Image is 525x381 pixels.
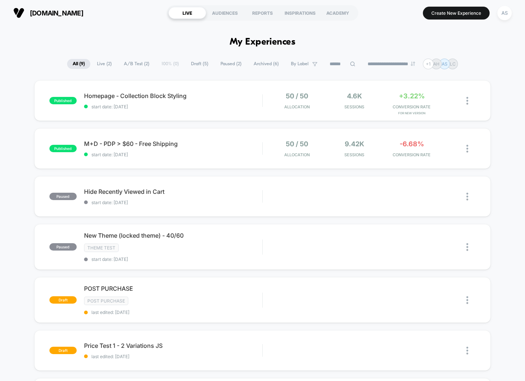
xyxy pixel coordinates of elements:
[291,61,309,67] span: By Label
[495,6,514,21] button: AS
[347,92,362,100] span: 4.6k
[385,152,439,157] span: CONVERSION RATE
[49,243,77,251] span: paused
[84,104,262,109] span: start date: [DATE]
[30,9,83,17] span: [DOMAIN_NAME]
[466,243,468,251] img: close
[84,256,262,262] span: start date: [DATE]
[84,354,262,359] span: last edited: [DATE]
[49,296,77,304] span: draft
[385,111,439,115] span: for New Version
[466,97,468,105] img: close
[11,7,86,19] button: [DOMAIN_NAME]
[411,62,415,66] img: end
[185,59,214,69] span: Draft ( 5 )
[67,59,90,69] span: All ( 9 )
[248,59,284,69] span: Archived ( 6 )
[84,152,262,157] span: start date: [DATE]
[84,200,262,205] span: start date: [DATE]
[84,297,128,305] span: Post Purchase
[84,232,262,239] span: New Theme (locked theme) - 40/60
[466,193,468,200] img: close
[423,7,490,20] button: Create New Experience
[400,140,424,148] span: -6.68%
[244,7,281,19] div: REPORTS
[284,104,310,109] span: Allocation
[84,342,262,349] span: Price Test 1 - 2 Variations JS
[215,59,247,69] span: Paused ( 2 )
[84,140,262,147] span: M+D - PDP > $60 - Free Shipping
[286,92,308,100] span: 50 / 50
[399,92,425,100] span: +3.22%
[327,104,381,109] span: Sessions
[49,193,77,200] span: paused
[497,6,512,20] div: AS
[84,188,262,195] span: Hide Recently Viewed in Cart
[433,61,439,67] p: AH
[286,140,308,148] span: 50 / 50
[442,61,448,67] p: AS
[84,310,262,315] span: last edited: [DATE]
[466,145,468,153] img: close
[327,152,381,157] span: Sessions
[466,347,468,354] img: close
[49,347,77,354] span: draft
[168,7,206,19] div: LIVE
[230,37,296,48] h1: My Experiences
[345,140,364,148] span: 9.42k
[206,7,244,19] div: AUDIENCES
[49,97,77,104] span: published
[84,92,262,99] span: Homepage - Collection Block Styling
[281,7,319,19] div: INSPIRATIONS
[284,152,310,157] span: Allocation
[466,296,468,304] img: close
[84,244,119,252] span: Theme Test
[118,59,155,69] span: A/B Test ( 2 )
[84,285,262,292] span: POST PURCHASE
[450,61,456,67] p: LC
[91,59,117,69] span: Live ( 2 )
[385,104,439,109] span: CONVERSION RATE
[13,7,24,18] img: Visually logo
[49,145,77,152] span: published
[423,59,434,69] div: + 1
[319,7,357,19] div: ACADEMY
